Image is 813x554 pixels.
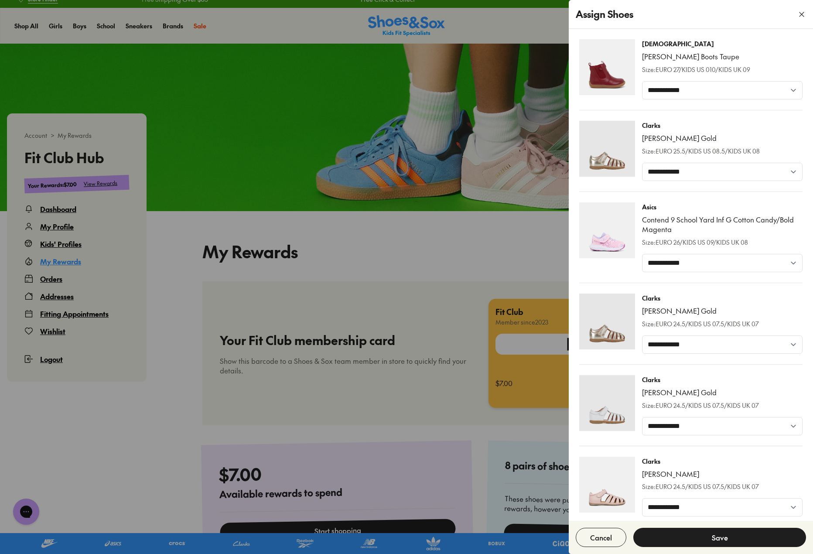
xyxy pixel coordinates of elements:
[642,388,759,397] p: [PERSON_NAME] Gold
[642,482,759,491] p: Size: EURO 24.5/KIDS US 07.5/KIDS UK 07
[642,147,760,156] p: Size: EURO 25.5/KIDS US 08.5/KIDS UK 08
[642,469,759,479] p: [PERSON_NAME]
[642,319,759,328] p: Size: EURO 24.5/KIDS US 07.5/KIDS UK 07
[579,202,635,258] img: 4-525367.jpg
[642,294,759,303] p: Clarks
[642,121,760,130] p: Clarks
[642,401,759,410] p: Size: EURO 24.5/KIDS US 07.5/KIDS UK 07
[642,375,759,384] p: Clarks
[579,457,635,513] img: 4-503768.jpg
[633,528,806,547] button: Save
[642,39,750,48] p: [DEMOGRAPHIC_DATA]
[642,52,750,62] p: [PERSON_NAME] Boots Taupe
[579,121,635,177] img: 4-504012.jpg
[642,306,759,316] p: [PERSON_NAME] Gold
[642,457,759,466] p: Clarks
[579,39,635,95] img: 4-449201.jpg
[642,133,760,143] p: [PERSON_NAME] Gold
[642,65,750,74] p: Size: EURO 27/KIDS US 010/KIDS UK 09
[579,294,635,349] img: 4-504012.jpg
[642,238,803,247] p: Size: EURO 26/KIDS US 09/KIDS UK 08
[576,528,626,547] button: Cancel
[4,3,31,29] button: Gorgias live chat
[579,375,635,431] img: 4-504022.jpg
[642,202,803,212] p: Asics
[576,7,633,21] h4: Assign Shoes
[642,215,803,234] p: Contend 9 School Yard Inf G Cotton Candy/Bold Magenta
